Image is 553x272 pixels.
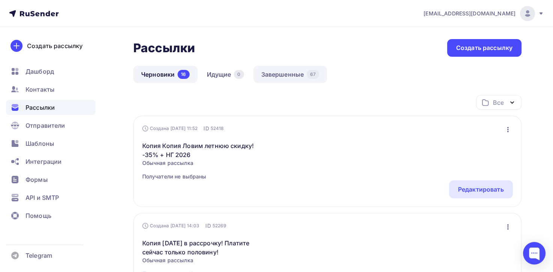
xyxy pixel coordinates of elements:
a: Дашборд [6,64,95,79]
span: Telegram [26,251,52,260]
h2: Рассылки [133,41,195,56]
span: Интеграции [26,157,62,166]
span: Контакты [26,85,54,94]
span: 52418 [211,125,224,132]
a: Шаблоны [6,136,95,151]
span: Обычная рассылка [142,159,271,167]
div: 67 [307,70,319,79]
div: Создать рассылку [456,44,512,52]
div: Создана [DATE] 11:52 [142,125,198,131]
div: Редактировать [458,185,504,194]
a: Копия Копия Ловим летнюю скидку! -35% + НГ 2026 [142,141,271,159]
div: 16 [178,70,189,79]
span: Помощь [26,211,51,220]
span: API и SMTP [26,193,59,202]
a: Рассылки [6,100,95,115]
span: Отправители [26,121,65,130]
div: 0 [234,70,244,79]
span: [EMAIL_ADDRESS][DOMAIN_NAME] [423,10,515,17]
div: Все [493,98,503,107]
a: Контакты [6,82,95,97]
div: Создана [DATE] 14:03 [142,223,200,229]
span: ID [205,222,211,230]
span: Рассылки [26,103,55,112]
span: Шаблоны [26,139,54,148]
span: 52269 [212,222,227,230]
button: Все [476,95,521,110]
span: Получатели не выбраны [142,173,271,180]
a: [EMAIL_ADDRESS][DOMAIN_NAME] [423,6,544,21]
span: ID [203,125,209,132]
a: Формы [6,172,95,187]
a: Черновики16 [133,66,197,83]
span: Дашборд [26,67,54,76]
span: Обычная рассылка [142,257,271,264]
span: Формы [26,175,48,184]
a: Копия [DATE] в рассрочку! Платите сейчас только половину! [142,239,271,257]
div: Создать рассылку [27,41,83,50]
a: Отправители [6,118,95,133]
a: Идущие0 [199,66,252,83]
a: Завершенные67 [253,66,327,83]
